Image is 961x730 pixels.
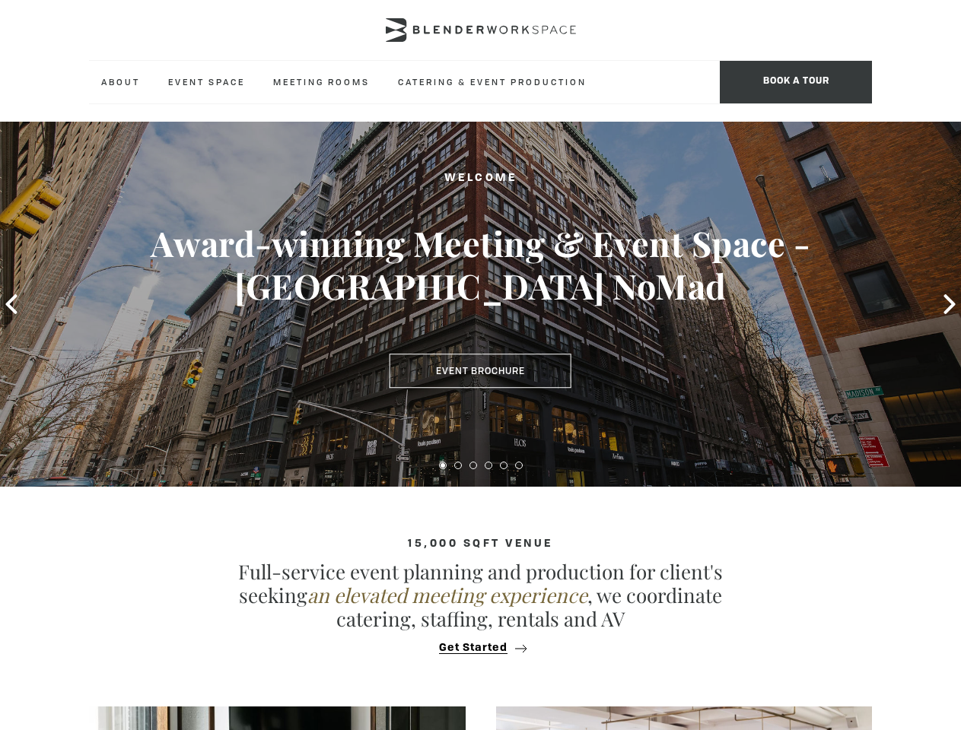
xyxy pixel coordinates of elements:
[434,641,527,655] button: Get Started
[215,560,747,631] p: Full-service event planning and production for client's seeking , we coordinate catering, staffin...
[307,582,587,608] em: an elevated meeting experience
[261,61,382,103] a: Meeting Rooms
[439,643,508,654] span: Get Started
[48,169,913,188] h2: Welcome
[156,61,257,103] a: Event Space
[89,61,152,103] a: About
[390,354,571,389] a: Event Brochure
[89,538,872,550] h4: 15,000 sqft venue
[48,222,913,307] h3: Award-winning Meeting & Event Space - [GEOGRAPHIC_DATA] NoMad
[720,61,872,103] span: Book a tour
[386,61,599,103] a: Catering & Event Production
